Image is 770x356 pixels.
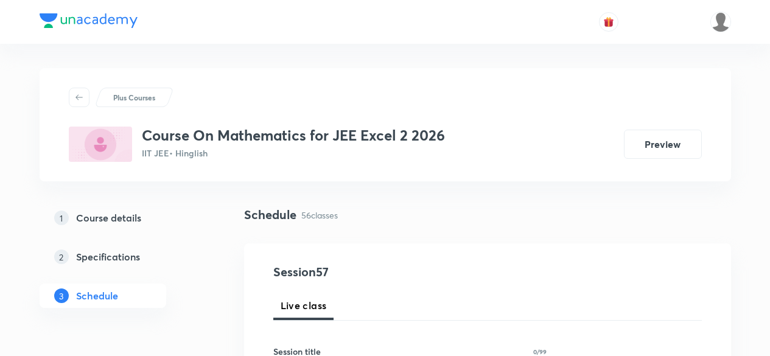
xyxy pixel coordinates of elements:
a: Company Logo [40,13,138,31]
button: avatar [599,12,618,32]
img: avatar [603,16,614,27]
h5: Schedule [76,288,118,303]
img: Arpita [710,12,731,32]
h4: Session 57 [273,263,495,281]
p: 1 [54,211,69,225]
img: Company Logo [40,13,138,28]
p: 2 [54,250,69,264]
span: Live class [281,298,327,313]
h3: Course On Mathematics for JEE Excel 2 2026 [142,127,445,144]
h4: Schedule [244,206,296,224]
p: 0/99 [533,349,547,355]
a: 2Specifications [40,245,205,269]
a: 1Course details [40,206,205,230]
h5: Course details [76,211,141,225]
p: IIT JEE • Hinglish [142,147,445,159]
h5: Specifications [76,250,140,264]
p: 3 [54,288,69,303]
img: 5BDFA2EE-D317-48C6-9B8D-4E55194A9E37_plus.png [69,127,132,162]
p: Plus Courses [113,92,155,103]
p: 56 classes [301,209,338,222]
button: Preview [624,130,702,159]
